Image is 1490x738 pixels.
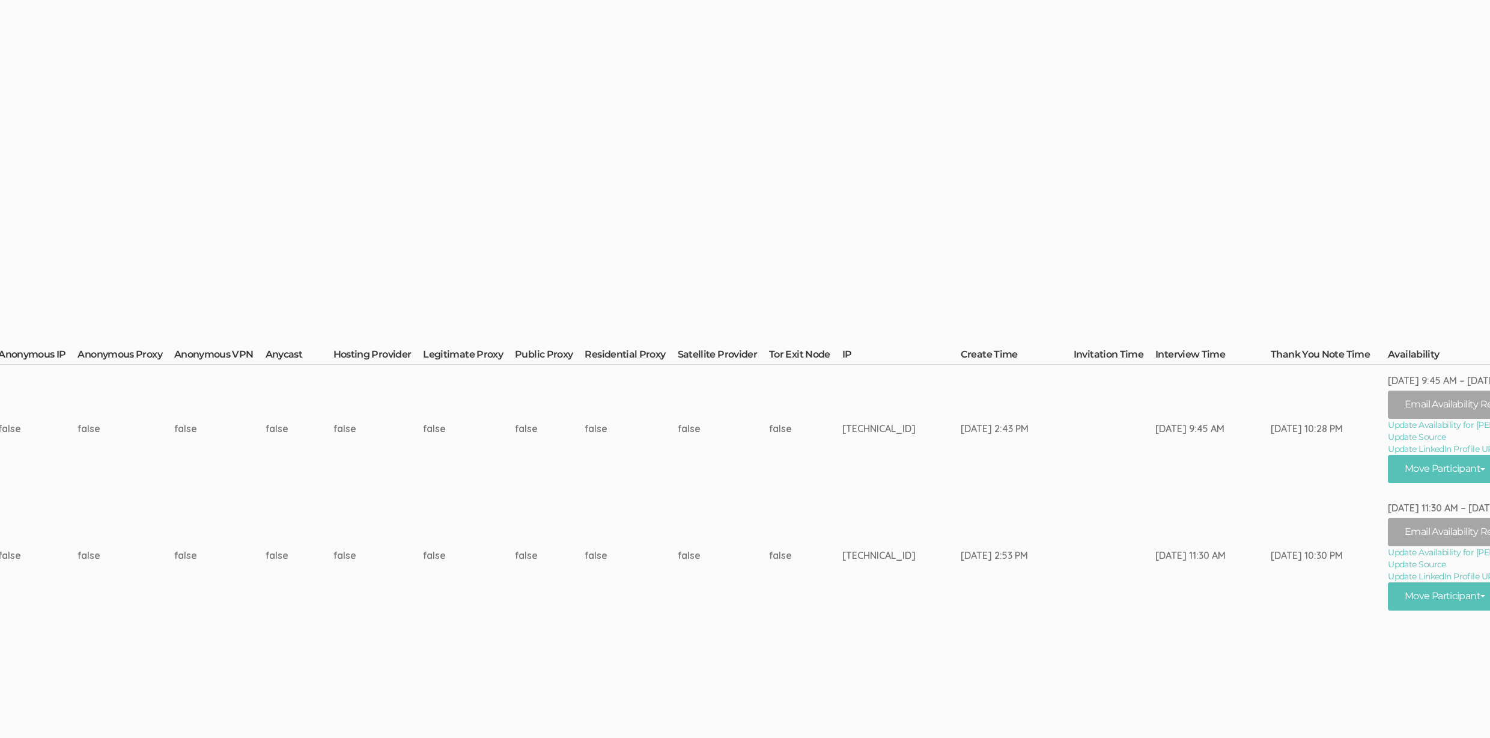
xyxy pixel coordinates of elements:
th: Anonymous Proxy [78,348,174,365]
td: false [174,492,266,620]
div: [DATE] 2:53 PM [961,549,1029,563]
th: Create Time [961,348,1074,365]
th: Thank You Note Time [1271,348,1388,365]
th: Public Proxy [515,348,585,365]
td: [TECHNICAL_ID] [842,365,961,492]
div: [DATE] 10:30 PM [1271,549,1343,563]
div: [DATE] 9:45 AM [1155,422,1226,436]
td: false [78,365,174,492]
th: IP [842,348,961,365]
td: false [266,365,333,492]
td: false [174,365,266,492]
td: false [769,365,842,492]
td: false [333,492,424,620]
td: false [769,492,842,620]
iframe: Chat Widget [1430,680,1490,738]
th: Tor Exit Node [769,348,842,365]
th: Anycast [266,348,333,365]
th: Satellite Provider [678,348,769,365]
td: false [266,492,333,620]
th: Legitimate Proxy [423,348,515,365]
th: Invitation Time [1074,348,1155,365]
div: [DATE] 2:43 PM [961,422,1029,436]
td: false [515,492,585,620]
th: Interview Time [1155,348,1271,365]
div: [DATE] 11:30 AM [1155,549,1226,563]
td: false [423,492,515,620]
td: false [585,365,677,492]
td: false [515,365,585,492]
td: false [585,492,677,620]
td: false [678,365,769,492]
td: false [333,365,424,492]
td: [TECHNICAL_ID] [842,492,961,620]
td: false [678,492,769,620]
td: false [78,492,174,620]
th: Residential Proxy [585,348,677,365]
td: false [423,365,515,492]
th: Anonymous VPN [174,348,266,365]
th: Hosting Provider [333,348,424,365]
div: [DATE] 10:28 PM [1271,422,1343,436]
